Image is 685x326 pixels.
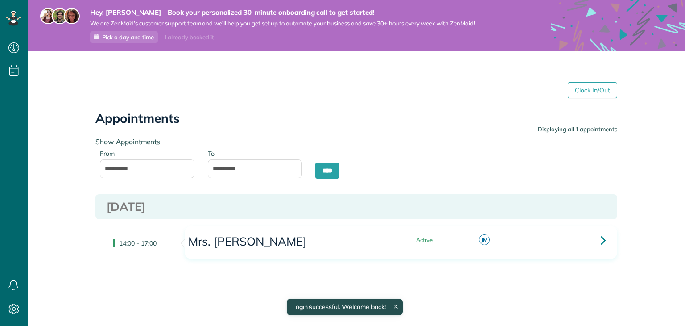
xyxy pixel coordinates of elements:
[40,8,56,24] img: maria-72a9807cf96188c08ef61303f053569d2e2a8a1cde33d635c8a3ac13582a053d.jpg
[90,31,158,43] a: Pick a day and time
[102,33,154,41] span: Pick a day and time
[286,299,402,315] div: Login successful. Welcome back!
[90,20,475,27] span: We are ZenMaid’s customer support team and we’ll help you get set up to automate your business an...
[208,145,219,161] label: To
[568,82,617,98] a: Clock In/Out
[107,201,606,213] h3: [DATE]
[479,234,490,245] span: JM
[113,239,171,247] h4: 14:00 - 17:00
[90,8,475,17] strong: Hey, [PERSON_NAME] - Book your personalized 30-minute onboarding call to get started!
[538,125,617,134] div: Displaying all 1 appointments
[95,112,180,125] h2: Appointments
[64,8,80,24] img: michelle-19f622bdf1676172e81f8f8fba1fb50e276960ebfe0243fe18214015130c80e4.jpg
[95,138,350,146] h4: Show Appointments
[160,32,219,43] div: I already booked it
[52,8,68,24] img: jorge-587dff0eeaa6aab1f244e6dc62b8924c3b6ad411094392a53c71c6c4a576187d.jpg
[409,237,433,243] span: Active
[100,145,119,161] label: From
[187,235,384,248] h3: Mrs. [PERSON_NAME]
